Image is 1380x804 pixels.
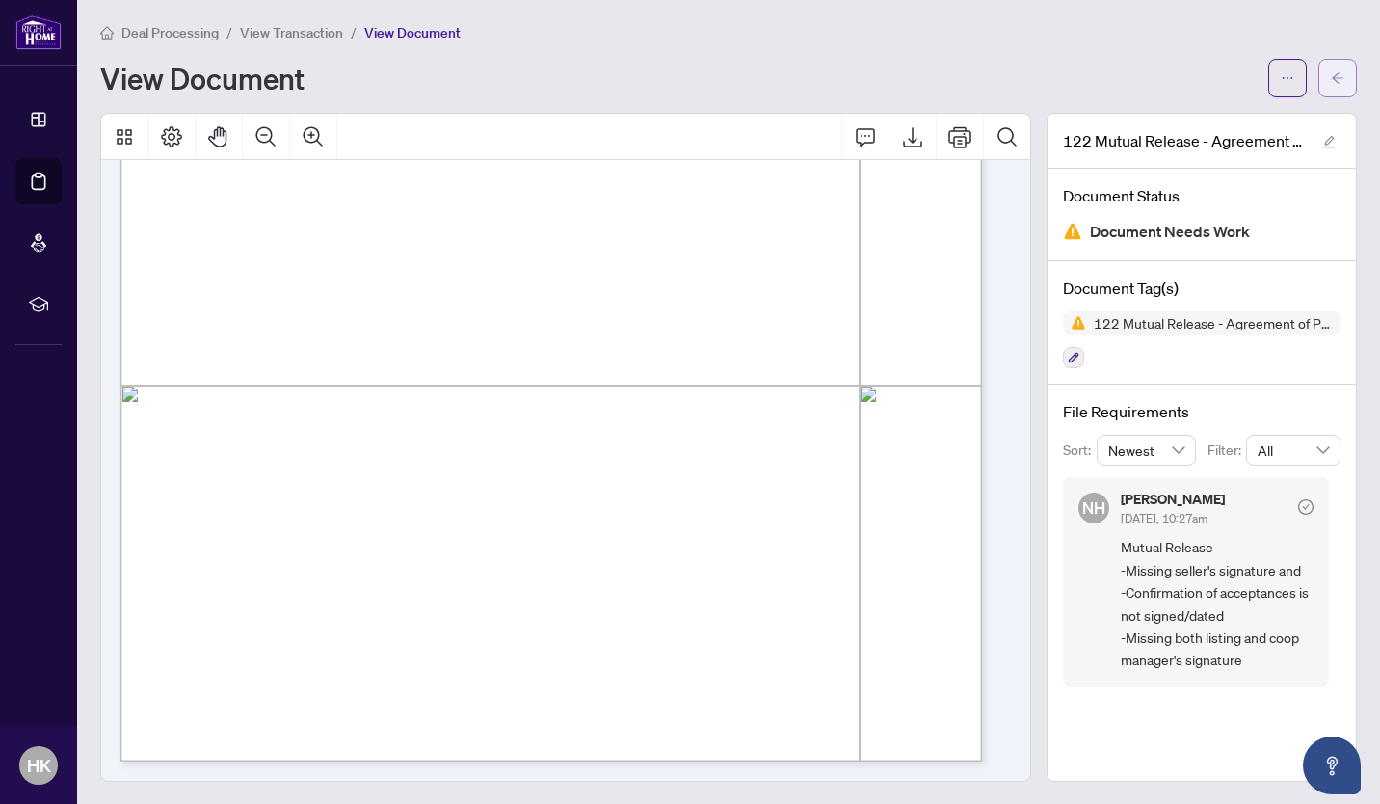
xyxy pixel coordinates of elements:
[100,26,114,40] span: home
[1063,400,1340,423] h4: File Requirements
[226,21,232,43] li: /
[1108,436,1185,465] span: Newest
[27,752,51,779] span: HK
[1121,536,1314,671] span: Mutual Release -Missing seller's signature and -Confirmation of acceptances is not signed/dated -...
[1063,184,1340,207] h4: Document Status
[1281,71,1294,85] span: ellipsis
[351,21,357,43] li: /
[1207,440,1246,461] p: Filter:
[100,63,305,94] h1: View Document
[1298,499,1314,515] span: check-circle
[364,24,461,41] span: View Document
[1322,135,1336,148] span: edit
[1063,311,1086,335] img: Status Icon
[1082,496,1105,521] span: NH
[15,14,62,50] img: logo
[1303,737,1361,794] button: Open asap
[1063,129,1304,152] span: 122 Mutual Release - Agreement of Purchase and Sale - PropTx-OREA_[DATE] 10_00_26.pdf
[1331,71,1344,85] span: arrow-left
[1121,493,1225,506] h5: [PERSON_NAME]
[1063,222,1082,241] img: Document Status
[1063,277,1340,300] h4: Document Tag(s)
[1063,440,1097,461] p: Sort:
[121,24,219,41] span: Deal Processing
[240,24,343,41] span: View Transaction
[1090,219,1250,245] span: Document Needs Work
[1258,436,1329,465] span: All
[1121,511,1207,525] span: [DATE], 10:27am
[1086,316,1340,330] span: 122 Mutual Release - Agreement of Purchase and Sale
